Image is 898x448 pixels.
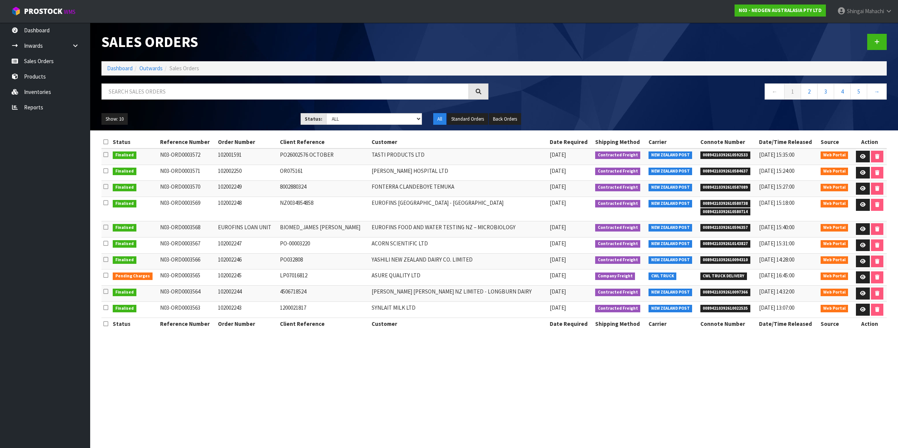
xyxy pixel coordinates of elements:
[759,304,794,311] span: [DATE] 13:07:00
[649,168,692,175] span: NEW ZEALAND POST
[647,136,698,148] th: Carrier
[158,253,216,269] td: N03-ORD0003566
[700,289,751,296] span: 00894210392610097366
[216,318,278,330] th: Order Number
[548,318,593,330] th: Date Required
[158,181,216,197] td: N03-ORD0003570
[595,224,641,232] span: Contracted Freight
[759,224,794,231] span: [DATE] 15:40:00
[847,8,864,15] span: Shingai
[11,6,21,16] img: cube-alt.png
[550,304,566,311] span: [DATE]
[700,200,751,207] span: 00894210392610580738
[550,151,566,158] span: [DATE]
[700,168,751,175] span: 00894210392610584637
[500,83,887,102] nav: Page navigation
[278,237,370,253] td: PO-00003220
[759,183,794,190] span: [DATE] 15:27:00
[595,272,635,280] span: Company Freight
[158,148,216,165] td: N03-ORD0003572
[370,197,548,221] td: EUROFINS [GEOGRAPHIC_DATA] - [GEOGRAPHIC_DATA]
[111,136,158,148] th: Status
[370,237,548,253] td: ACORN SCIENTIFIC LTD
[111,318,158,330] th: Status
[700,208,751,216] span: 00894210392610580714
[24,6,62,16] span: ProStock
[821,256,848,264] span: Web Portal
[853,136,887,148] th: Action
[216,269,278,286] td: 102002245
[370,136,548,148] th: Customer
[101,113,128,125] button: Show: 10
[489,113,521,125] button: Back Orders
[158,136,216,148] th: Reference Number
[759,199,794,206] span: [DATE] 15:18:00
[698,318,757,330] th: Connote Number
[113,272,153,280] span: Pending Charges
[834,83,851,100] a: 4
[370,165,548,181] td: [PERSON_NAME] HOSPITAL LTD
[759,272,794,279] span: [DATE] 16:45:00
[158,318,216,330] th: Reference Number
[550,240,566,247] span: [DATE]
[113,256,136,264] span: Finalised
[759,288,794,295] span: [DATE] 14:32:00
[278,318,370,330] th: Client Reference
[158,269,216,286] td: N03-ORD0003565
[759,240,794,247] span: [DATE] 15:31:00
[649,305,692,312] span: NEW ZEALAND POST
[447,113,488,125] button: Standard Orders
[821,289,848,296] span: Web Portal
[370,253,548,269] td: YASHILI NEW ZEALAND DAIRY CO. LIMITED
[278,221,370,237] td: BIOMED_JAMES [PERSON_NAME]
[867,83,887,100] a: →
[739,7,822,14] strong: N03 - NEOGEN AUSTRALASIA PTY LTD
[158,221,216,237] td: N03-ORD0003568
[278,253,370,269] td: PO032808
[649,240,692,248] span: NEW ZEALAND POST
[595,256,641,264] span: Contracted Freight
[819,136,853,148] th: Source
[278,286,370,302] td: 4506718524
[649,256,692,264] span: NEW ZEALAND POST
[278,269,370,286] td: LP07016812
[757,318,819,330] th: Date/Time Released
[759,256,794,263] span: [DATE] 14:28:00
[817,83,834,100] a: 3
[700,224,751,232] span: 00894210392610596357
[216,181,278,197] td: 102002249
[550,256,566,263] span: [DATE]
[550,224,566,231] span: [DATE]
[278,181,370,197] td: 8002880324
[370,148,548,165] td: TASTI PRODUCTS LTD
[593,318,647,330] th: Shipping Method
[158,165,216,181] td: N03-ORD0003571
[853,318,887,330] th: Action
[850,83,867,100] a: 5
[700,151,751,159] span: 00894210392610592533
[765,83,785,100] a: ←
[821,184,848,191] span: Web Portal
[216,221,278,237] td: EUROFINS LOAN UNIT
[278,197,370,221] td: NZ0034954858
[158,286,216,302] td: N03-ORD0003564
[370,286,548,302] td: [PERSON_NAME] [PERSON_NAME] NZ LIMITED - LONGBURN DAIRY
[278,148,370,165] td: PO26002576 OCTOBER
[216,302,278,318] td: 102002243
[113,168,136,175] span: Finalised
[821,272,848,280] span: Web Portal
[370,181,548,197] td: FONTERRA CLANDEBOYE TEMUKA
[550,183,566,190] span: [DATE]
[700,305,751,312] span: 00894210392610022535
[698,136,757,148] th: Connote Number
[821,240,848,248] span: Web Portal
[649,224,692,232] span: NEW ZEALAND POST
[649,272,677,280] span: CWL TRUCK
[139,65,163,72] a: Outwards
[101,83,469,100] input: Search sales orders
[550,288,566,295] span: [DATE]
[595,240,641,248] span: Contracted Freight
[550,167,566,174] span: [DATE]
[101,34,488,50] h1: Sales Orders
[700,240,751,248] span: 00894210392610143827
